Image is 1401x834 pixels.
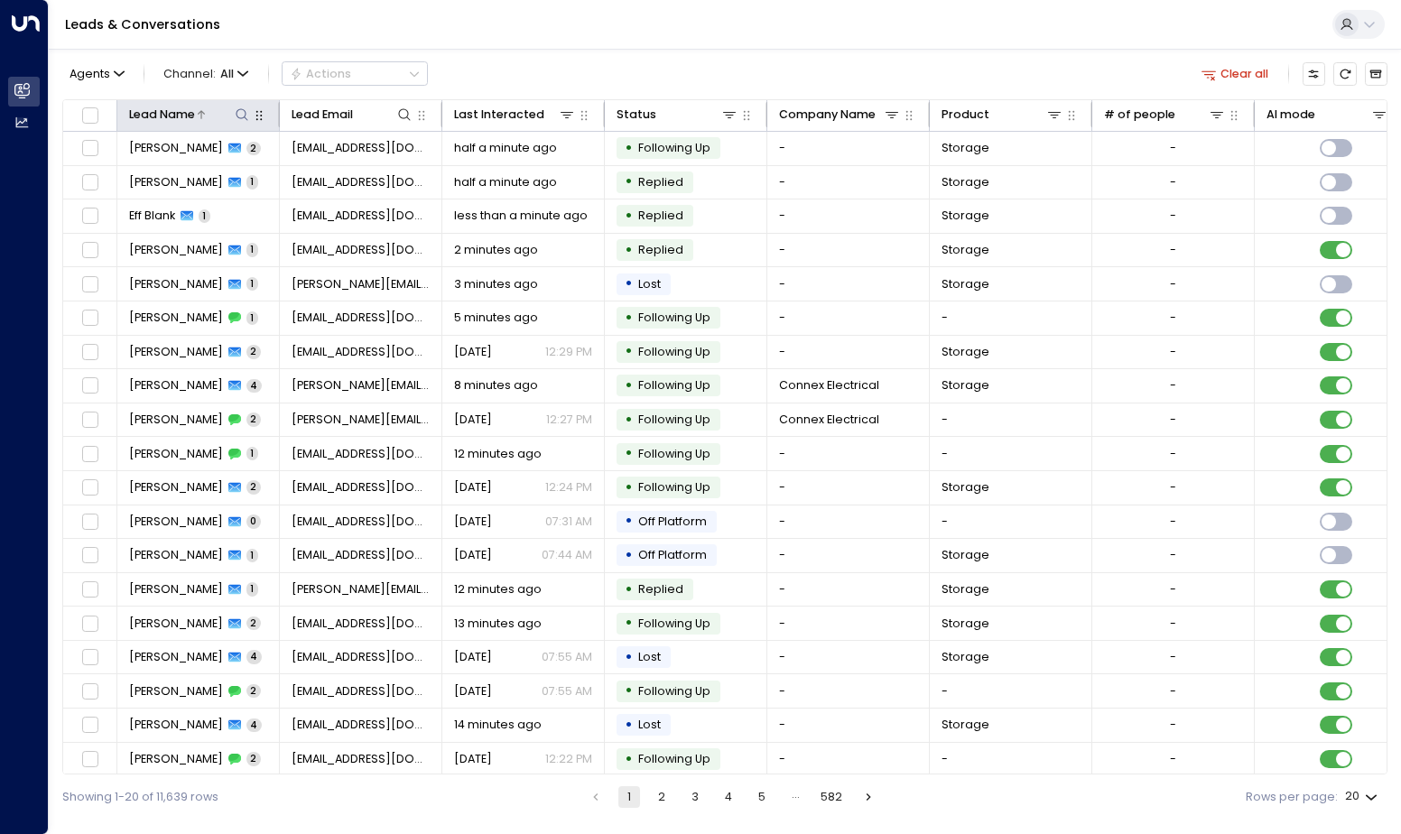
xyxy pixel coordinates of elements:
[246,650,262,663] span: 4
[246,277,258,291] span: 1
[625,236,633,264] div: •
[292,344,431,360] span: richardaskey@gmail.com
[129,751,223,767] span: Samantha Dean
[767,267,930,301] td: -
[292,616,431,632] span: noorbhandall11sep@gmail.com
[292,276,431,292] span: dominic.edwards@talk21.com
[625,644,633,672] div: •
[767,132,930,165] td: -
[625,372,633,400] div: •
[292,547,431,563] span: smcleary499@gmail.com
[70,69,110,80] span: Agents
[292,208,431,224] span: effb@duck.com
[199,209,210,223] span: 1
[79,647,100,668] span: Toggle select row
[684,786,706,808] button: Go to page 3
[942,174,989,190] span: Storage
[246,447,258,460] span: 1
[638,377,710,393] span: Following Up
[62,62,130,85] button: Agents
[454,140,557,156] span: half a minute ago
[454,242,538,258] span: 2 minutes ago
[129,547,223,563] span: Sarah Mcleary
[638,310,710,325] span: Following Up
[767,709,930,742] td: -
[767,539,930,572] td: -
[767,336,930,369] td: -
[542,683,592,700] p: 07:55 AM
[79,715,100,736] span: Toggle select row
[625,440,633,468] div: •
[779,377,879,394] span: Connex Electrical
[638,412,710,427] span: Following Up
[454,412,492,428] span: Sep 07, 2025
[157,62,255,85] button: Channel:All
[1170,140,1176,156] div: -
[246,752,261,765] span: 2
[1170,208,1176,224] div: -
[942,581,989,598] span: Storage
[930,403,1092,437] td: -
[454,276,538,292] span: 3 minutes ago
[454,377,538,394] span: 8 minutes ago
[779,105,876,125] div: Company Name
[246,684,261,698] span: 2
[79,410,100,431] span: Toggle select row
[638,446,710,461] span: Following Up
[779,105,902,125] div: Company Name
[638,751,710,766] span: Following Up
[454,547,492,563] span: Sep 05, 2025
[454,105,544,125] div: Last Interacted
[767,166,930,199] td: -
[625,304,633,332] div: •
[79,105,100,125] span: Toggle select all
[638,242,683,257] span: Replied
[1104,105,1175,125] div: # of people
[454,479,492,496] span: Yesterday
[129,412,223,428] span: Michael Woodruff
[79,172,100,193] span: Toggle select row
[246,243,258,256] span: 1
[246,514,261,528] span: 0
[767,471,930,505] td: -
[625,542,633,570] div: •
[292,310,431,326] span: richardaskey@gmail.com
[767,301,930,335] td: -
[1170,581,1176,598] div: -
[1170,344,1176,360] div: -
[1266,105,1389,125] div: AI mode
[817,786,846,808] button: Go to page 582
[625,202,633,230] div: •
[767,437,930,470] td: -
[638,717,661,732] span: Lost
[292,446,431,462] span: smcleary499@gmail.com
[454,649,492,665] span: Jul 29, 2025
[454,105,577,125] div: Last Interacted
[625,168,633,196] div: •
[79,613,100,634] span: Toggle select row
[638,581,683,597] span: Replied
[545,514,592,530] p: 07:31 AM
[454,514,492,530] span: Sep 06, 2025
[292,581,431,598] span: emmalou.wray8@gmail.com
[1333,62,1356,85] span: Refresh
[767,641,930,674] td: -
[942,242,989,258] span: Storage
[79,375,100,396] span: Toggle select row
[767,743,930,776] td: -
[1170,547,1176,563] div: -
[1170,276,1176,292] div: -
[1170,174,1176,190] div: -
[246,412,261,426] span: 2
[454,683,492,700] span: Jul 26, 2025
[1266,105,1315,125] div: AI mode
[638,344,710,359] span: Following Up
[767,674,930,708] td: -
[767,234,930,267] td: -
[454,344,492,360] span: Yesterday
[942,616,989,632] span: Storage
[625,474,633,502] div: •
[129,717,223,733] span: Samantha Dean
[79,206,100,227] span: Toggle select row
[129,105,252,125] div: Lead Name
